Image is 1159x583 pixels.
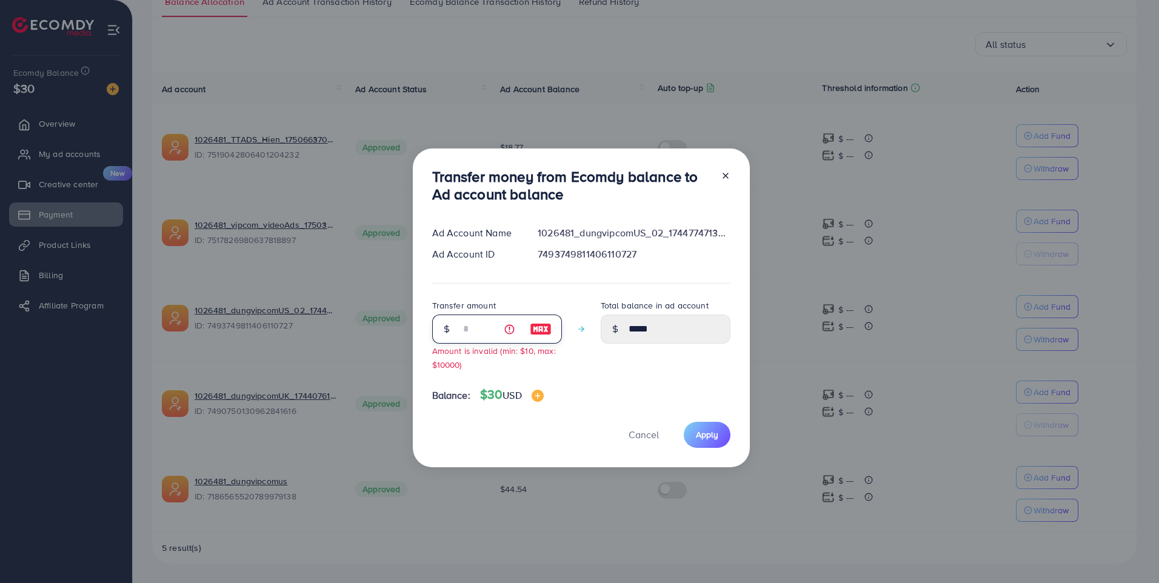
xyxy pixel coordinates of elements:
[696,428,718,441] span: Apply
[601,299,709,311] label: Total balance in ad account
[432,299,496,311] label: Transfer amount
[503,388,521,402] span: USD
[530,322,552,336] img: image
[432,388,470,402] span: Balance:
[613,422,674,448] button: Cancel
[423,247,529,261] div: Ad Account ID
[532,390,544,402] img: image
[528,247,740,261] div: 7493749811406110727
[432,168,711,203] h3: Transfer money from Ecomdy balance to Ad account balance
[480,387,544,402] h4: $30
[423,226,529,240] div: Ad Account Name
[528,226,740,240] div: 1026481_dungvipcomUS_02_1744774713900
[684,422,730,448] button: Apply
[432,345,556,370] small: Amount is invalid (min: $10, max: $10000)
[629,428,659,441] span: Cancel
[1107,528,1150,574] iframe: Chat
